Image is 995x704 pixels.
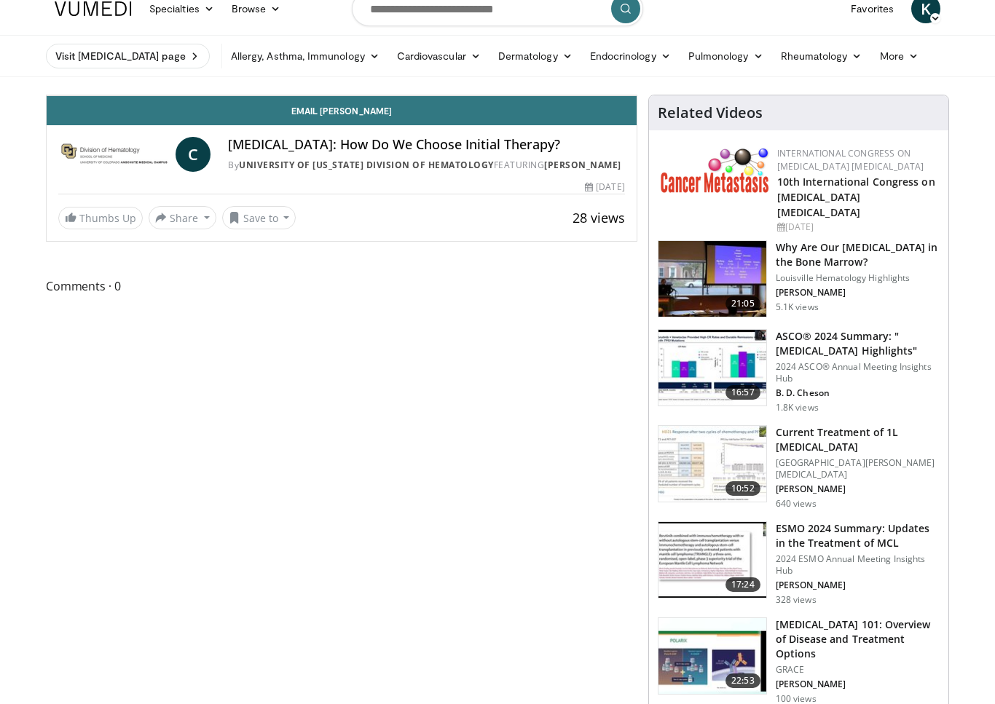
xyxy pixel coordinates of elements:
[776,580,940,591] p: [PERSON_NAME]
[776,301,819,313] p: 5.1K views
[658,241,766,317] img: d54ba80d-66ce-4a3a-915d-0c2c9f582a4c.150x105_q85_crop-smart_upscale.jpg
[222,41,388,71] a: Allergy, Asthma, Immunology
[658,618,766,694] img: 8d5f6fe1-1c54-4640-afab-d3763626cd84.150x105_q85_crop-smart_upscale.jpg
[776,679,940,690] p: [PERSON_NAME]
[228,137,624,153] h4: [MEDICAL_DATA]: How Do We Choose Initial Therapy?
[776,329,940,358] h3: ASCO® 2024 Summary: "[MEDICAL_DATA] Highlights"
[776,498,817,510] p: 640 views
[658,522,766,598] img: 7727c94b-1e7d-46ed-b7bd-2d3ee057f180.150x105_q85_crop-smart_upscale.jpg
[585,181,624,194] div: [DATE]
[658,426,766,502] img: f8f58bc9-5eab-444c-8147-f942ebac5533.150x105_q85_crop-smart_upscale.jpg
[772,41,871,71] a: Rheumatology
[239,159,494,171] a: University of [US_STATE] Division of Hematology
[228,159,624,172] div: By FEATURING
[388,41,489,71] a: Cardiovascular
[46,44,210,68] a: Visit [MEDICAL_DATA] page
[776,272,940,284] p: Louisville Hematology Highlights
[544,159,621,171] a: [PERSON_NAME]
[776,425,940,454] h3: Current Treatment of 1L [MEDICAL_DATA]
[176,137,211,172] a: C
[725,385,760,400] span: 16:57
[777,147,924,173] a: International Congress on [MEDICAL_DATA] [MEDICAL_DATA]
[55,1,132,16] img: VuMedi Logo
[725,673,760,688] span: 22:53
[46,277,637,296] span: Comments 0
[573,209,625,226] span: 28 views
[776,553,940,577] p: 2024 ESMO Annual Meeting Insights Hub
[776,387,940,399] p: B. D. Cheson
[776,402,819,414] p: 1.8K views
[725,577,760,592] span: 17:24
[489,41,581,71] a: Dermatology
[776,240,940,269] h3: Why Are Our [MEDICAL_DATA] in the Bone Marrow?
[777,175,935,219] a: 10th International Congress on [MEDICAL_DATA] [MEDICAL_DATA]
[776,457,940,480] p: [GEOGRAPHIC_DATA][PERSON_NAME][MEDICAL_DATA]
[47,95,637,96] video-js: Video Player
[725,296,760,311] span: 21:05
[725,481,760,496] span: 10:52
[776,664,940,676] p: GRACE
[776,483,940,495] p: [PERSON_NAME]
[222,206,296,229] button: Save to
[658,329,940,414] a: 16:57 ASCO® 2024 Summary: "[MEDICAL_DATA] Highlights" 2024 ASCO® Annual Meeting Insights Hub B. D...
[680,41,772,71] a: Pulmonology
[658,425,940,510] a: 10:52 Current Treatment of 1L [MEDICAL_DATA] [GEOGRAPHIC_DATA][PERSON_NAME][MEDICAL_DATA] [PERSON...
[47,96,637,125] a: Email [PERSON_NAME]
[658,240,940,317] a: 21:05 Why Are Our [MEDICAL_DATA] in the Bone Marrow? Louisville Hematology Highlights [PERSON_NAM...
[777,221,937,234] div: [DATE]
[658,330,766,406] img: e0094610-79d8-419e-970a-7d78550bcc9d.150x105_q85_crop-smart_upscale.jpg
[661,147,770,193] img: 6ff8bc22-9509-4454-a4f8-ac79dd3b8976.png.150x105_q85_autocrop_double_scale_upscale_version-0.2.png
[776,521,940,550] h3: ESMO 2024 Summary: Updates in the Treatment of MCL
[658,104,763,122] h4: Related Videos
[58,207,143,229] a: Thumbs Up
[776,594,817,606] p: 328 views
[658,521,940,606] a: 17:24 ESMO 2024 Summary: Updates in the Treatment of MCL 2024 ESMO Annual Meeting Insights Hub [P...
[776,617,940,661] h3: [MEDICAL_DATA] 101: Overview of Disease and Treatment Options
[776,287,940,298] p: [PERSON_NAME]
[776,361,940,384] p: 2024 ASCO® Annual Meeting Insights Hub
[58,137,170,172] img: University of Colorado Division of Hematology
[581,41,680,71] a: Endocrinology
[149,206,216,229] button: Share
[871,41,927,71] a: More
